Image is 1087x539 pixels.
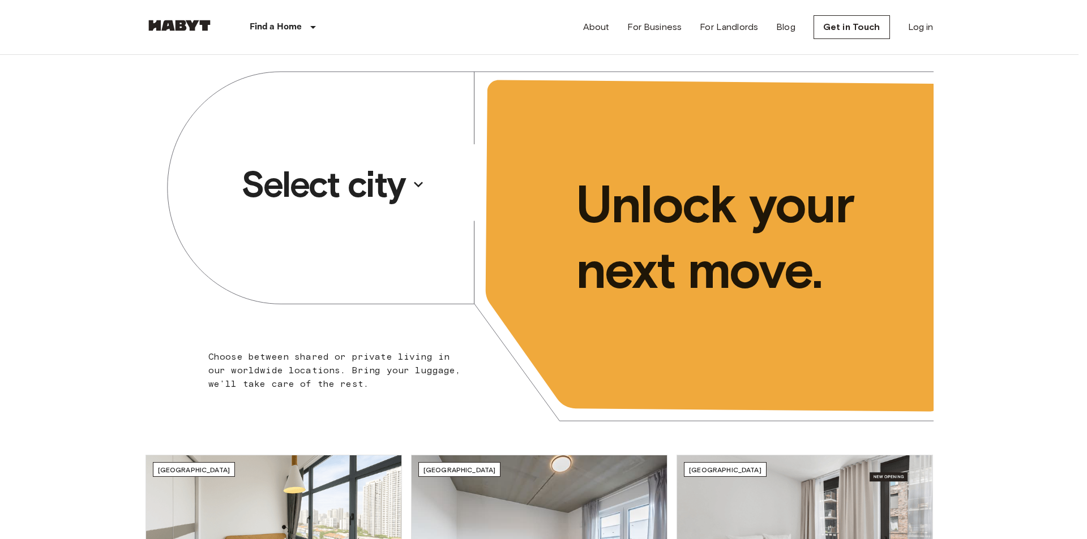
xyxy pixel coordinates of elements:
[908,20,934,34] a: Log in
[583,20,610,34] a: About
[700,20,758,34] a: For Landlords
[241,162,405,207] p: Select city
[627,20,682,34] a: For Business
[776,20,795,34] a: Blog
[250,20,302,34] p: Find a Home
[208,350,468,391] p: Choose between shared or private living in our worldwide locations. Bring your luggage, we'll tak...
[689,465,761,474] span: [GEOGRAPHIC_DATA]
[576,171,915,303] p: Unlock your next move.
[145,20,213,31] img: Habyt
[814,15,890,39] a: Get in Touch
[423,465,496,474] span: [GEOGRAPHIC_DATA]
[158,465,230,474] span: [GEOGRAPHIC_DATA]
